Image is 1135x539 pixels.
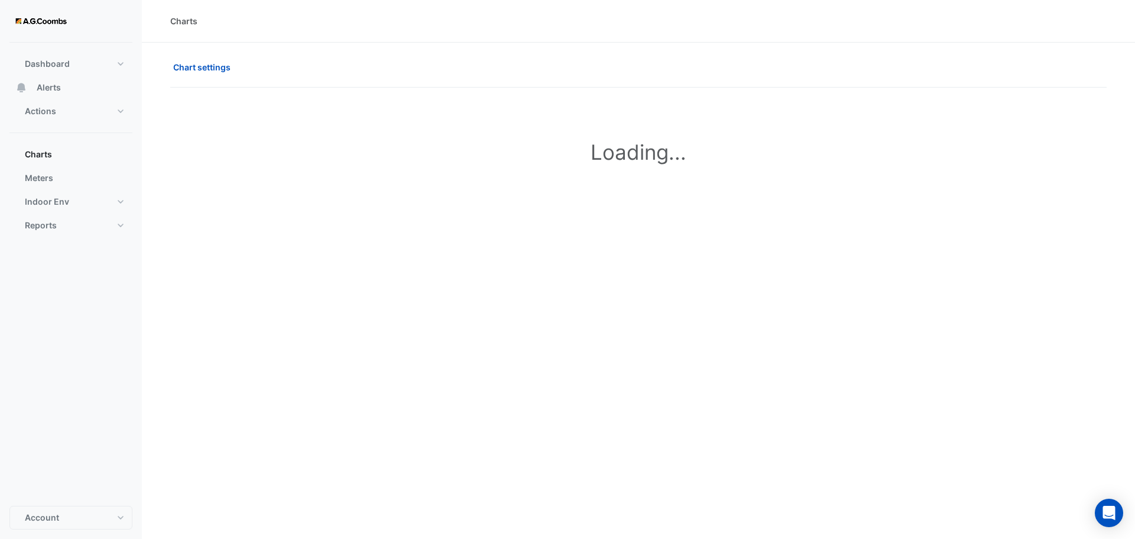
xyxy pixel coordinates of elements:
span: Meters [25,172,53,184]
span: Indoor Env [25,196,69,208]
span: Dashboard [25,58,70,70]
button: Chart settings [170,57,238,78]
button: Alerts [9,76,132,99]
span: Chart settings [173,61,231,73]
button: Charts [9,143,132,166]
span: Alerts [37,82,61,93]
span: Charts [25,149,52,160]
div: Charts [170,15,197,27]
button: Actions [9,99,132,123]
button: Dashboard [9,52,132,76]
h1: Loading... [196,140,1081,164]
app-icon: Alerts [15,82,27,93]
button: Reports [9,214,132,237]
img: Company Logo [14,9,67,33]
button: Account [9,506,132,530]
button: Meters [9,166,132,190]
span: Actions [25,105,56,117]
div: Open Intercom Messenger [1095,499,1123,527]
span: Account [25,512,59,524]
button: Indoor Env [9,190,132,214]
span: Reports [25,220,57,231]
